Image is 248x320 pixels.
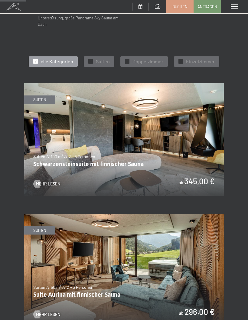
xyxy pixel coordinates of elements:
span: ✓ [126,59,129,64]
p: 8 verschiedene Saunen, inklusive Außensauna, große Eventsauna mit Multimedia Unterstützung, große... [38,2,119,27]
span: Doppelzimmer [132,58,163,65]
a: Suite Aurina mit finnischer Sauna [24,214,224,218]
a: Anfragen [194,0,220,13]
span: ✓ [180,59,182,64]
span: ✓ [34,59,37,64]
a: Mehr Lesen [33,181,60,187]
span: Mehr Lesen [36,312,60,318]
a: Mehr Lesen [33,312,60,318]
span: ✓ [90,59,92,64]
span: alle Kategorien [41,58,73,65]
span: Anfragen [197,4,217,9]
span: Einzelzimmer [186,58,215,65]
span: Buchen [172,4,188,9]
a: Schwarzensteinsuite mit finnischer Sauna [24,84,224,87]
a: Buchen [167,0,193,13]
span: Suiten [96,58,110,65]
img: Schwarzensteinsuite mit finnischer Sauna [24,83,224,196]
span: Mehr Lesen [36,181,60,187]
